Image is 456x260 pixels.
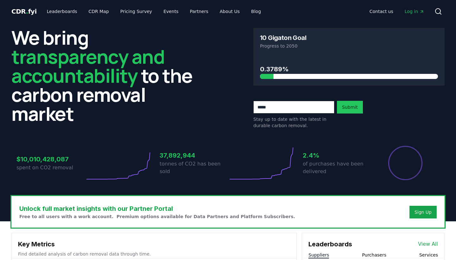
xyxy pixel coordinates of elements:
[362,252,386,258] button: Purchasers
[19,204,295,213] h3: Unlock full market insights with our Partner Portal
[260,43,438,49] p: Progress to 2050
[18,251,290,257] p: Find detailed analysis of carbon removal data through time.
[185,6,213,17] a: Partners
[42,6,266,17] nav: Main
[419,252,438,258] button: Services
[253,116,334,129] p: Stay up to date with the latest in durable carbon removal.
[405,8,424,15] span: Log in
[158,6,183,17] a: Events
[115,6,157,17] a: Pricing Survey
[308,239,352,249] h3: Leaderboards
[84,6,114,17] a: CDR Map
[16,164,85,172] p: spent on CO2 removal
[19,213,295,220] p: Free to all users with a work account. Premium options available for Data Partners and Platform S...
[42,6,82,17] a: Leaderboards
[215,6,245,17] a: About Us
[160,151,228,160] h3: 37,892,944
[418,240,438,248] a: View All
[303,160,371,175] p: of purchases have been delivered
[303,151,371,160] h3: 2.4%
[260,35,306,41] h3: 10 Gigaton Goal
[400,6,429,17] a: Log in
[11,28,203,123] h2: We bring to the carbon removal market
[409,206,437,218] button: Sign Up
[415,209,432,215] a: Sign Up
[364,6,398,17] a: Contact us
[337,101,363,114] button: Submit
[11,8,37,15] span: CDR fyi
[11,43,164,88] span: transparency and accountability
[308,252,329,258] button: Suppliers
[16,154,85,164] h3: $10,010,428,087
[160,160,228,175] p: tonnes of CO2 has been sold
[260,64,438,74] h3: 0.3789%
[11,7,37,16] a: CDR.fyi
[364,6,429,17] nav: Main
[388,145,423,181] div: Percentage of sales delivered
[18,239,290,249] h3: Key Metrics
[26,8,28,15] span: .
[246,6,266,17] a: Blog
